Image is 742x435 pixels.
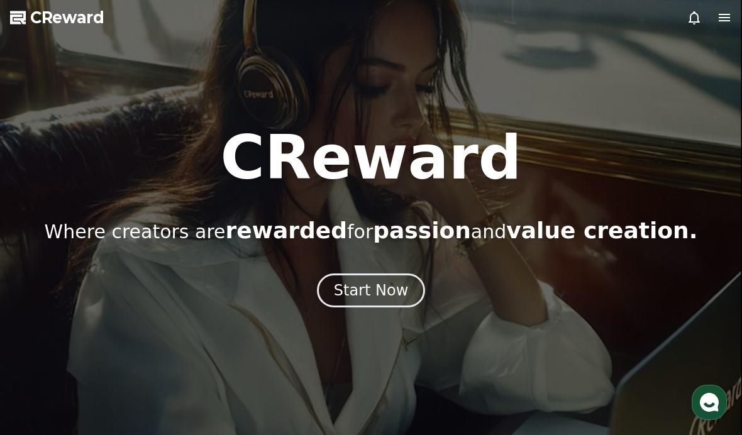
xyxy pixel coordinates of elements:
[506,217,697,243] span: value creation.
[186,350,217,360] span: Settings
[32,350,54,360] span: Home
[10,8,104,28] a: CReward
[220,128,521,188] h1: CReward
[317,273,426,307] button: Start Now
[162,331,241,362] a: Settings
[4,331,83,362] a: Home
[373,217,471,243] span: passion
[334,280,409,300] div: Start Now
[104,350,141,360] span: Messages
[317,286,426,298] a: Start Now
[83,331,162,362] a: Messages
[45,218,698,243] p: Where creators are for and
[30,8,104,28] span: CReward
[226,217,347,243] span: rewarded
